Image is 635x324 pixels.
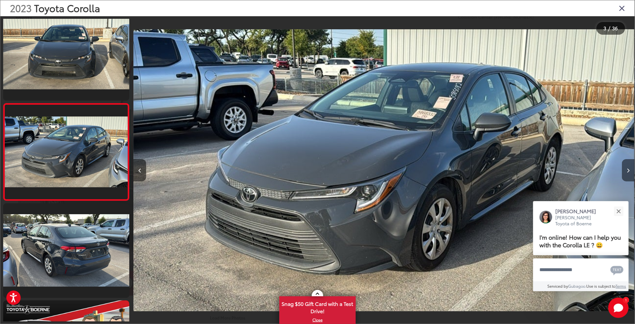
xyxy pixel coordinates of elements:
[548,283,568,289] span: Serviced by
[133,159,146,181] button: Previous image
[608,298,629,318] svg: Start Chat
[625,299,627,301] span: 1
[539,233,621,249] span: I'm online! How can I help you with the Corolla LE ? 😀
[2,215,131,287] img: 2023 Toyota Corolla LE
[604,25,607,32] span: 3
[622,159,635,181] button: Next image
[587,283,616,289] span: Use is subject to
[133,25,635,316] img: 2023 Toyota Corolla LE
[133,25,635,316] div: 2023 Toyota Corolla LE 2
[533,201,629,291] div: Close[PERSON_NAME][PERSON_NAME] Toyota of BoerneI'm online! How can I help you with the Corolla L...
[610,265,624,275] svg: Text
[4,116,129,187] img: 2023 Toyota Corolla LE
[619,4,625,12] i: Close gallery
[608,298,629,318] button: Toggle Chat Window
[280,297,355,316] span: Snag $50 Gift Card with a Test Drive!
[568,283,587,289] a: Gubagoo.
[608,26,611,31] span: /
[533,258,629,281] textarea: Type your message
[555,215,603,227] p: [PERSON_NAME] Toyota of Boerne
[609,263,625,277] button: Chat with SMS
[10,1,32,15] span: 2023
[555,208,603,215] p: [PERSON_NAME]
[2,17,131,89] img: 2023 Toyota Corolla LE
[616,283,626,289] a: Terms
[34,1,100,15] span: Toyota Corolla
[612,25,618,32] span: 36
[612,204,625,218] button: Close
